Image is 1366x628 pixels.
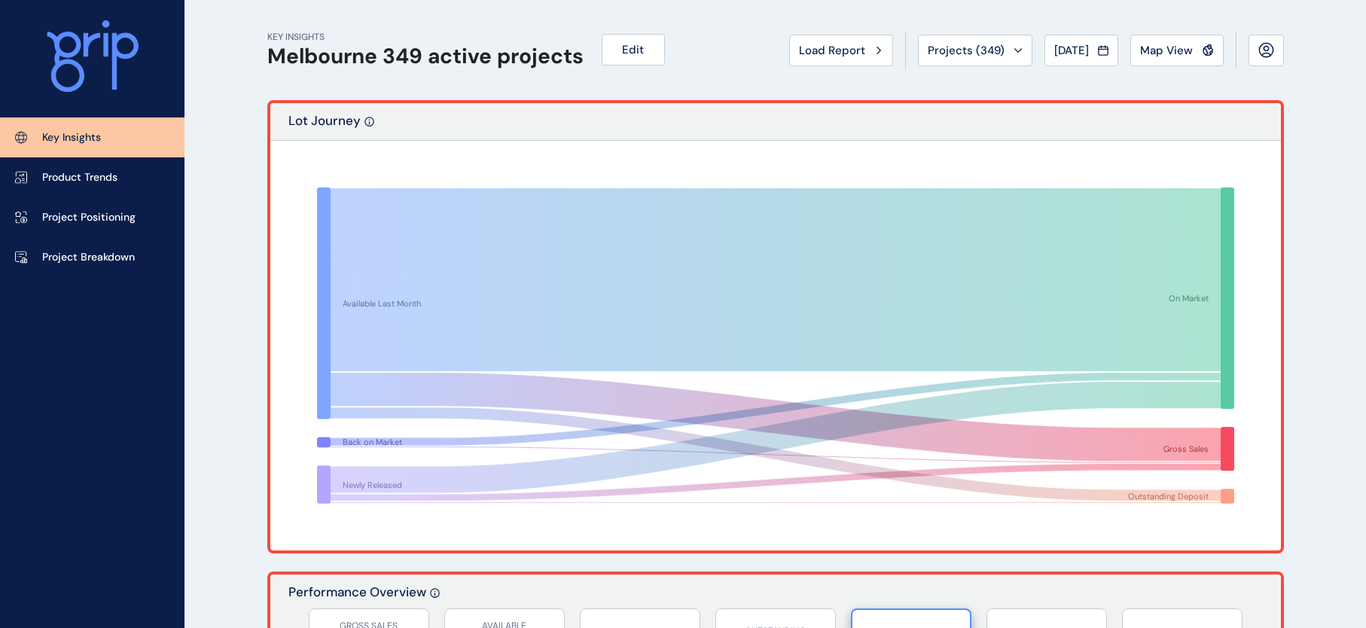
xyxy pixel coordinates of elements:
p: Lot Journey [288,112,361,140]
button: Edit [602,34,665,66]
h1: Melbourne 349 active projects [267,44,584,69]
span: Map View [1140,43,1193,58]
span: [DATE] [1054,43,1089,58]
p: KEY INSIGHTS [267,31,584,44]
p: Product Trends [42,170,117,185]
button: Map View [1130,35,1224,66]
span: Projects ( 349 ) [928,43,1005,58]
span: Load Report [799,43,865,58]
p: Key Insights [42,130,101,145]
p: Project Positioning [42,210,136,225]
button: [DATE] [1044,35,1118,66]
button: Load Report [789,35,893,66]
button: Projects (349) [918,35,1032,66]
span: Edit [622,42,644,57]
p: Project Breakdown [42,250,135,265]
